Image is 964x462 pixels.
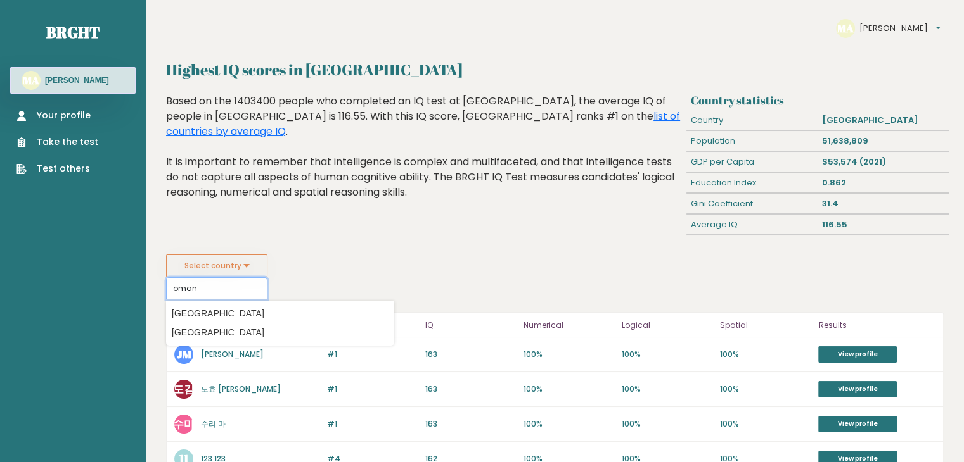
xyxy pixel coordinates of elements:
p: 100% [720,418,811,430]
p: Spatial [720,318,811,333]
h2: Highest IQ scores in [GEOGRAPHIC_DATA] [166,58,944,81]
a: View profile [818,346,897,363]
a: 도효 [PERSON_NAME] [201,384,281,394]
p: Numerical [524,318,614,333]
p: 100% [720,384,811,395]
option: [GEOGRAPHIC_DATA] [169,304,391,323]
p: 163 [425,418,516,430]
p: 100% [720,349,811,360]
p: 100% [622,384,712,395]
p: 100% [524,349,614,360]
text: 수마 [173,416,195,431]
h3: Country statistics [691,94,944,107]
p: #1 [327,384,418,395]
a: [PERSON_NAME] [201,349,264,359]
p: 163 [425,349,516,360]
a: 수리 마 [201,418,226,429]
div: Average IQ [686,215,818,235]
p: 163 [425,384,516,395]
text: MA [837,21,854,35]
a: View profile [818,381,897,397]
input: Select your country [166,277,267,299]
div: 0.862 [818,173,949,193]
a: Take the test [16,135,98,149]
div: 51,638,809 [818,131,949,151]
div: Population [686,131,818,151]
a: Test others [16,162,98,175]
div: 31.4 [818,194,949,214]
div: Education Index [686,173,818,193]
div: 116.55 [818,215,949,235]
p: 100% [524,384,614,395]
p: 100% [622,418,712,430]
h3: [PERSON_NAME] [45,75,109,85]
a: Brght [46,22,100,42]
div: Gini Coefficient [686,194,818,214]
div: [GEOGRAPHIC_DATA] [818,110,949,130]
text: 도김 [173,382,195,396]
div: $53,574 (2021) [818,152,949,172]
p: #1 [327,418,418,430]
a: Your profile [16,109,98,122]
button: [PERSON_NAME] [859,22,940,35]
p: 100% [524,418,614,430]
div: Country [686,110,818,130]
a: View profile [818,416,897,432]
p: IQ [425,318,516,333]
p: 100% [622,349,712,360]
div: Based on the 1403400 people who completed an IQ test at [GEOGRAPHIC_DATA], the average IQ of peop... [166,94,681,219]
p: #1 [327,349,418,360]
text: JM [177,347,192,361]
option: [GEOGRAPHIC_DATA] [169,323,391,342]
div: GDP per Capita [686,152,818,172]
button: Select country [166,254,267,277]
p: Results [818,318,935,333]
text: MA [23,73,39,87]
p: Logical [622,318,712,333]
a: list of countries by average IQ [166,109,680,139]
